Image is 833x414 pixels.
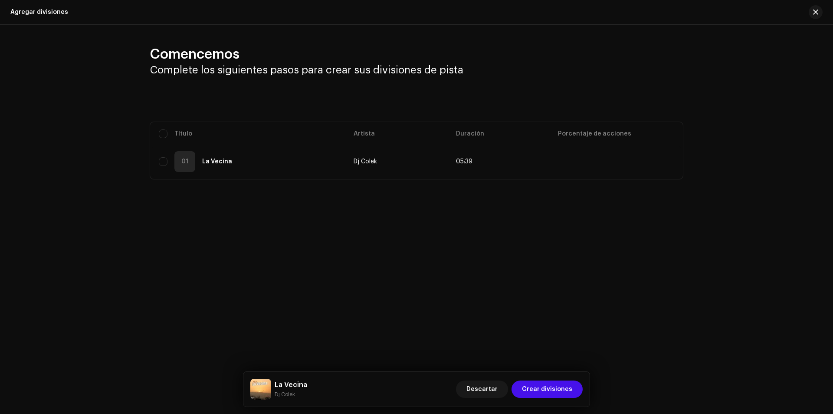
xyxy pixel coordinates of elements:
[456,381,508,398] button: Descartar
[522,381,572,398] span: Crear divisiones
[275,390,307,399] small: La Vecina
[250,379,271,400] img: 06a1ffda-1a42-4069-8e9d-81228d837fe0
[456,159,472,165] span: 339
[150,46,683,63] h2: Comencemos
[202,159,232,165] strong: La Vecina
[150,63,683,77] h3: Complete los siguientes pasos para crear sus divisiones de pista
[174,151,195,172] div: 01
[512,381,583,398] button: Crear divisiones
[466,381,498,398] span: Descartar
[354,159,377,165] span: Dj Colek
[275,380,307,390] h5: La Vecina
